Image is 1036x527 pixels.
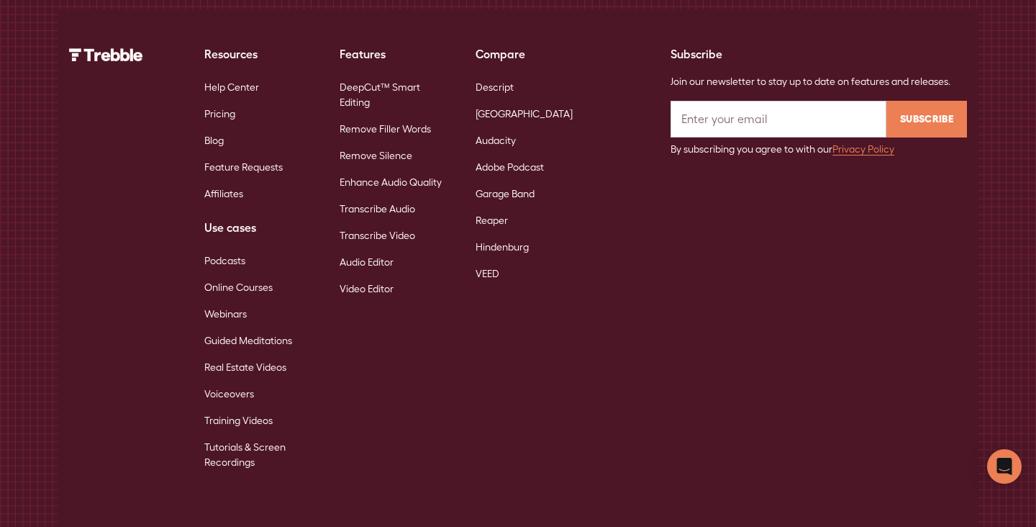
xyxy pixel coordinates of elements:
a: Guided Meditations [204,328,292,354]
a: Privacy Policy [832,143,894,155]
div: Use cases [204,219,317,236]
a: VEED [476,261,499,287]
a: Feature Requests [204,154,283,181]
a: Audio Editor [340,249,394,276]
a: Transcribe Audio [340,196,415,222]
div: Resources [204,45,317,63]
img: Trebble Logo - AI Podcast Editor [69,48,143,61]
a: Remove Filler Words [340,116,431,143]
a: Blog [204,127,224,154]
a: [GEOGRAPHIC_DATA] [476,101,573,127]
a: Real Estate Videos [204,354,286,381]
a: Remove Silence [340,143,412,169]
a: Webinars [204,301,247,328]
a: Online Courses [204,274,273,301]
div: Subscribe [671,45,967,63]
div: By subscribing you agree to with our [671,142,967,157]
a: Audacity [476,127,516,154]
a: Adobe Podcast [476,154,544,181]
a: Hindenburg [476,234,529,261]
div: Join our newsletter to stay up to date on features and releases. [671,74,967,89]
div: Compare [476,45,588,63]
input: Enter your email [671,101,886,138]
div: Open Intercom Messenger [987,449,1022,484]
a: Reaper [476,207,508,234]
a: Help Center [204,74,259,101]
form: Email Form [671,101,967,157]
a: Descript [476,74,514,101]
div: Features [340,45,452,63]
a: Video Editor [340,276,394,302]
a: Tutorials & Screen Recordings [204,434,317,476]
a: Pricing [204,101,235,127]
a: Affiliates [204,181,243,207]
a: Garage Band [476,181,535,207]
a: Enhance Audio Quality [340,169,442,196]
a: Voiceovers [204,381,254,407]
a: Podcasts [204,248,245,274]
a: DeepCut™ Smart Editing [340,74,452,116]
input: Subscribe [886,101,967,138]
a: Training Videos [204,407,273,434]
a: Transcribe Video [340,222,415,249]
